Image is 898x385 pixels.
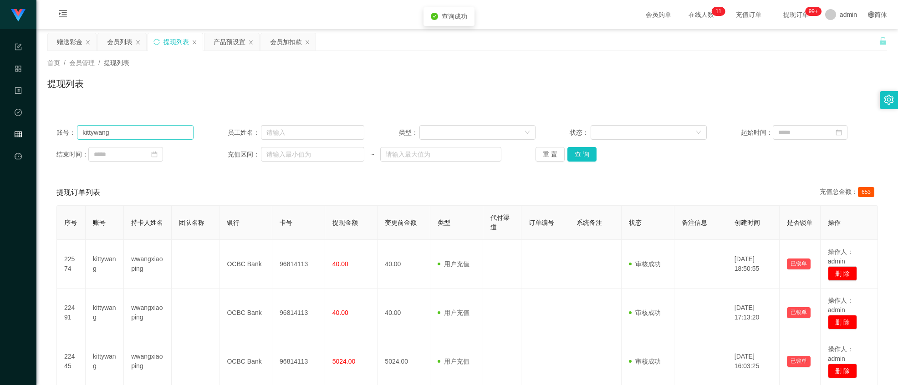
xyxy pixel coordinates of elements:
[219,289,272,337] td: OCBC Bank
[86,240,124,289] td: kittywang
[490,214,510,231] span: 代付渠道
[261,147,364,162] input: 请输入最小值为
[696,130,701,136] i: 图标: down
[378,240,430,289] td: 40.00
[828,315,857,329] button: 删 除
[151,151,158,157] i: 图标: calendar
[227,219,240,226] span: 银行
[47,77,84,91] h1: 提现列表
[124,289,172,337] td: wwangxiaoping
[107,33,133,51] div: 会员列表
[85,40,91,45] i: 图标: close
[364,150,380,159] span: ~
[682,219,707,226] span: 备注信息
[56,187,100,198] span: 提现订单列表
[442,13,467,20] span: 查询成功
[15,109,22,190] span: 数据中心
[438,219,450,226] span: 类型
[380,147,501,162] input: 请输入最大值为
[15,44,22,125] span: 系统配置
[57,240,86,289] td: 22574
[214,33,245,51] div: 产品预设置
[47,59,60,66] span: 首页
[567,147,597,162] button: 查 询
[57,33,82,51] div: 赠送彩金
[280,219,292,226] span: 卡号
[787,219,812,226] span: 是否锁单
[629,219,642,226] span: 状态
[15,83,22,101] i: 图标: profile
[228,128,261,137] span: 员工姓名：
[735,219,760,226] span: 创建时间
[431,13,438,20] i: icon: check-circle
[98,59,100,66] span: /
[828,345,853,362] span: 操作人：admin
[104,59,129,66] span: 提现列表
[192,40,197,45] i: 图标: close
[124,240,172,289] td: wwangxiaoping
[64,219,77,226] span: 序号
[629,358,661,365] span: 审核成功
[15,147,22,239] a: 图标: dashboard平台首页
[828,219,841,226] span: 操作
[727,289,780,337] td: [DATE] 17:13:20
[828,248,853,265] span: 操作人：admin
[69,59,95,66] span: 会员管理
[719,7,722,16] p: 1
[378,289,430,337] td: 40.00
[399,128,420,137] span: 类型：
[727,240,780,289] td: [DATE] 18:50:55
[536,147,565,162] button: 重 置
[15,61,22,79] i: 图标: appstore-o
[228,150,261,159] span: 充值区间：
[332,358,356,365] span: 5024.00
[787,258,811,269] button: 已锁单
[56,150,88,159] span: 结束时间：
[858,187,874,197] span: 653
[135,40,141,45] i: 图标: close
[15,105,22,123] i: 图标: check-circle-o
[805,7,821,16] sup: 1177
[86,289,124,337] td: kittywang
[828,297,853,314] span: 操作人：admin
[163,33,189,51] div: 提现列表
[529,219,554,226] span: 订单编号
[270,33,302,51] div: 会员加扣款
[884,95,894,105] i: 图标: setting
[828,266,857,281] button: 删 除
[570,128,591,137] span: 状态：
[629,309,661,316] span: 审核成功
[525,130,530,136] i: 图标: down
[15,66,22,147] span: 产品管理
[261,125,364,140] input: 请输入
[77,125,193,140] input: 请输入
[629,260,661,268] span: 审核成功
[332,309,348,316] span: 40.00
[93,219,106,226] span: 账号
[385,219,417,226] span: 变更前金额
[715,7,719,16] p: 1
[272,289,325,337] td: 96814113
[438,309,469,316] span: 用户充值
[577,219,602,226] span: 系统备注
[332,219,358,226] span: 提现金额
[15,131,22,212] span: 会员管理
[153,39,160,45] i: 图标: sync
[15,127,22,145] i: 图标: table
[836,129,842,136] i: 图标: calendar
[47,0,78,30] i: 图标: menu-unfold
[131,219,163,226] span: 持卡人姓名
[56,128,77,137] span: 账号：
[179,219,204,226] span: 团队名称
[248,40,254,45] i: 图标: close
[219,240,272,289] td: OCBC Bank
[305,40,310,45] i: 图标: close
[438,358,469,365] span: 用户充值
[438,260,469,268] span: 用户充值
[332,260,348,268] span: 40.00
[684,11,719,18] span: 在线人数
[731,11,766,18] span: 充值订单
[787,307,811,318] button: 已锁单
[11,9,26,22] img: logo.9652507e.png
[868,11,874,18] i: 图标: global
